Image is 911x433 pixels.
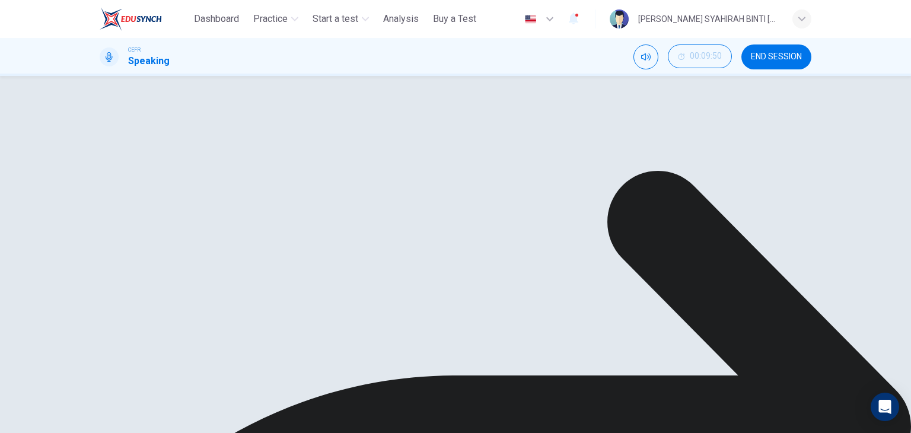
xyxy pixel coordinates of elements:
[690,52,722,61] span: 00:09:50
[128,54,170,68] h1: Speaking
[751,52,802,62] span: END SESSION
[100,7,162,31] img: ELTC logo
[433,12,476,26] span: Buy a Test
[523,15,538,24] img: en
[668,44,732,69] div: Hide
[253,12,288,26] span: Practice
[194,12,239,26] span: Dashboard
[249,8,303,30] button: Practice
[378,8,423,30] button: Analysis
[313,12,358,26] span: Start a test
[741,44,811,69] button: END SESSION
[428,8,481,30] button: Buy a Test
[100,7,189,31] a: ELTC logo
[308,8,374,30] button: Start a test
[871,393,899,421] div: Open Intercom Messenger
[633,44,658,69] div: Mute
[189,8,244,30] button: Dashboard
[128,46,141,54] span: CEFR
[638,12,778,26] div: [PERSON_NAME] SYAHIRAH BINTI [PERSON_NAME]
[668,44,732,68] button: 00:09:50
[610,9,629,28] img: Profile picture
[383,12,419,26] span: Analysis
